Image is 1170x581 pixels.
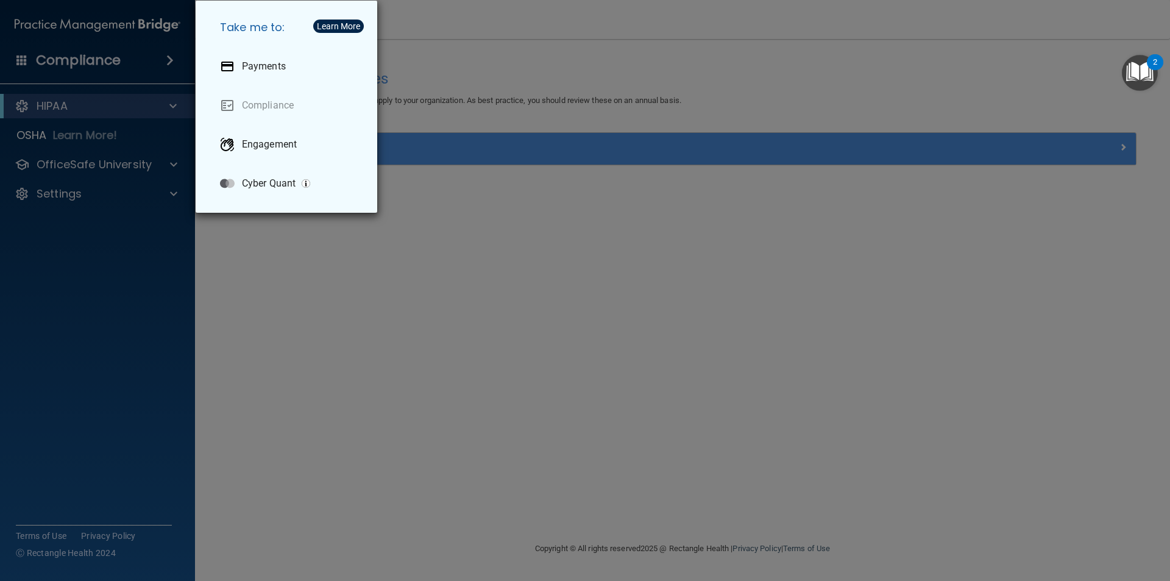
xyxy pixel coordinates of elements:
[317,22,360,30] div: Learn More
[242,177,296,190] p: Cyber Quant
[210,166,367,201] a: Cyber Quant
[210,10,367,45] h5: Take me to:
[1153,62,1157,78] div: 2
[210,127,367,162] a: Engagement
[210,88,367,123] a: Compliance
[313,20,364,33] button: Learn More
[242,60,286,73] p: Payments
[242,138,297,151] p: Engagement
[1122,55,1158,91] button: Open Resource Center, 2 new notifications
[210,49,367,84] a: Payments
